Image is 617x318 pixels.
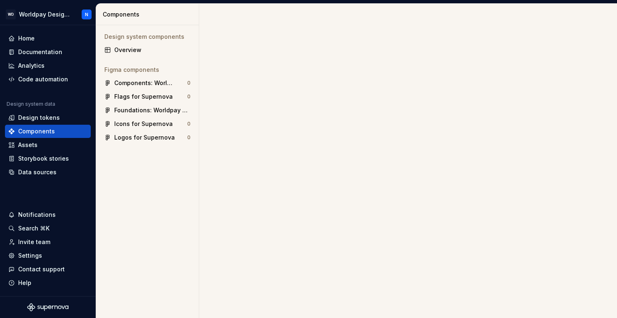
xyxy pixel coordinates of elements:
[114,120,173,128] div: Icons for Supernova
[18,48,62,56] div: Documentation
[5,263,91,276] button: Contact support
[101,104,194,117] a: Foundations: Worldpay Design System
[187,93,191,100] div: 0
[18,279,31,287] div: Help
[103,10,195,19] div: Components
[114,93,173,101] div: Flags for Supernova
[7,101,55,107] div: Design system data
[5,111,91,124] a: Design tokens
[5,59,91,72] a: Analytics
[187,134,191,141] div: 0
[5,235,91,249] a: Invite team
[18,211,56,219] div: Notifications
[187,121,191,127] div: 0
[6,9,16,19] div: WD
[18,34,35,43] div: Home
[18,127,55,135] div: Components
[19,10,72,19] div: Worldpay Design System
[5,32,91,45] a: Home
[2,5,94,23] button: WDWorldpay Design SystemN
[5,208,91,221] button: Notifications
[104,33,191,41] div: Design system components
[18,224,49,233] div: Search ⌘K
[18,252,42,260] div: Settings
[101,76,194,90] a: Components: Worldpay Design System0
[5,45,91,59] a: Documentation
[101,131,194,144] a: Logos for Supernova0
[18,141,38,149] div: Assets
[5,152,91,165] a: Storybook stories
[187,80,191,86] div: 0
[18,154,69,163] div: Storybook stories
[5,249,91,262] a: Settings
[18,62,45,70] div: Analytics
[5,125,91,138] a: Components
[27,303,68,311] svg: Supernova Logo
[101,90,194,103] a: Flags for Supernova0
[85,11,88,18] div: N
[5,73,91,86] a: Code automation
[101,117,194,131] a: Icons for Supernova0
[18,265,65,273] div: Contact support
[18,75,68,83] div: Code automation
[114,133,175,142] div: Logos for Supernova
[5,276,91,290] button: Help
[114,106,191,114] div: Foundations: Worldpay Design System
[104,66,191,74] div: Figma components
[18,114,60,122] div: Design tokens
[114,46,191,54] div: Overview
[5,222,91,235] button: Search ⌘K
[18,238,50,246] div: Invite team
[5,166,91,179] a: Data sources
[114,79,176,87] div: Components: Worldpay Design System
[5,138,91,152] a: Assets
[18,168,57,176] div: Data sources
[101,43,194,57] a: Overview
